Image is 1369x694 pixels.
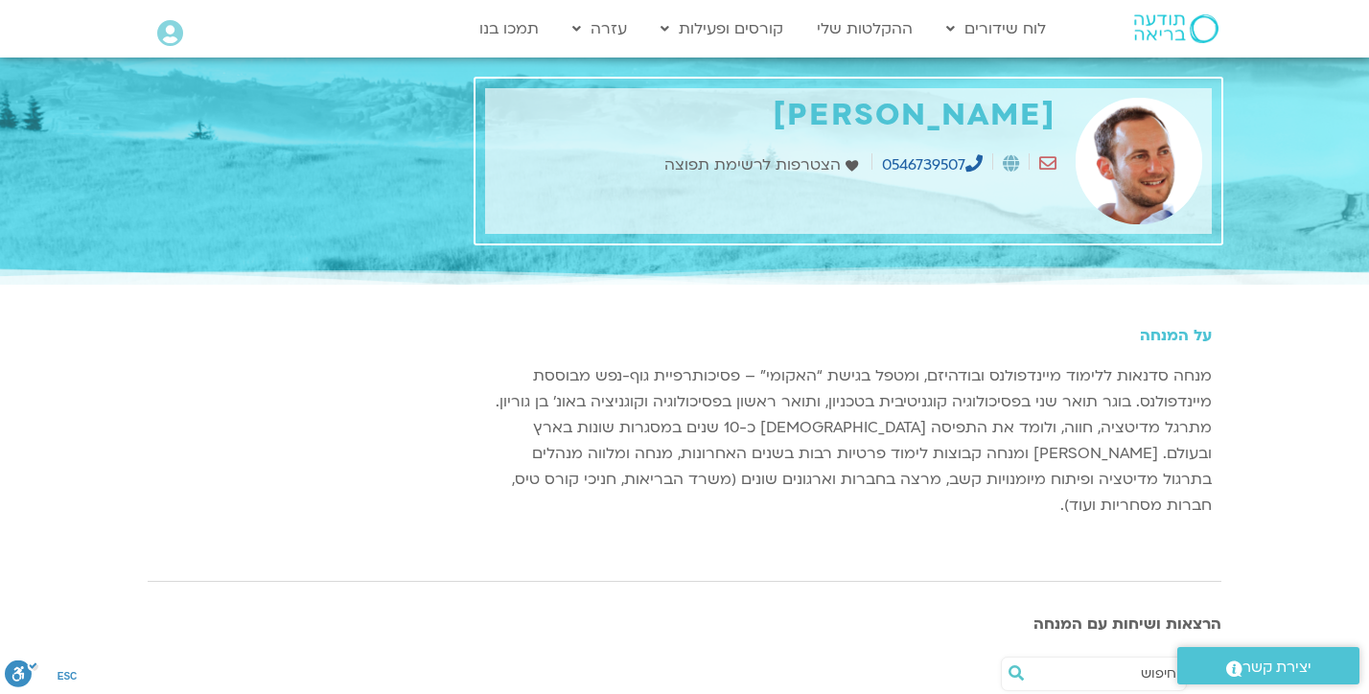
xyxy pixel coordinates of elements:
[664,152,863,178] a: הצטרפות לרשימת תפוצה
[485,363,1212,519] p: מנחה סדנאות ללימוד מיינדפולנס ובודהיזם, ומטפל בגישת “האקומי” – פסיכותרפיית גוף-נפש מבוססת מיינדפו...
[1134,14,1218,43] img: תודעה בריאה
[1177,647,1359,684] a: יצירת קשר
[470,11,548,47] a: תמכו בנו
[485,327,1212,344] h5: על המנחה
[664,152,846,178] span: הצטרפות לרשימת תפוצה
[807,11,922,47] a: ההקלטות שלי
[563,11,637,47] a: עזרה
[882,154,983,175] a: 0546739507
[148,615,1221,633] h3: הרצאות ושיחות עם המנחה
[1242,655,1311,681] span: יצירת קשר
[651,11,793,47] a: קורסים ופעילות
[1031,658,1176,690] input: חיפוש
[495,98,1056,133] h1: [PERSON_NAME]
[937,11,1056,47] a: לוח שידורים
